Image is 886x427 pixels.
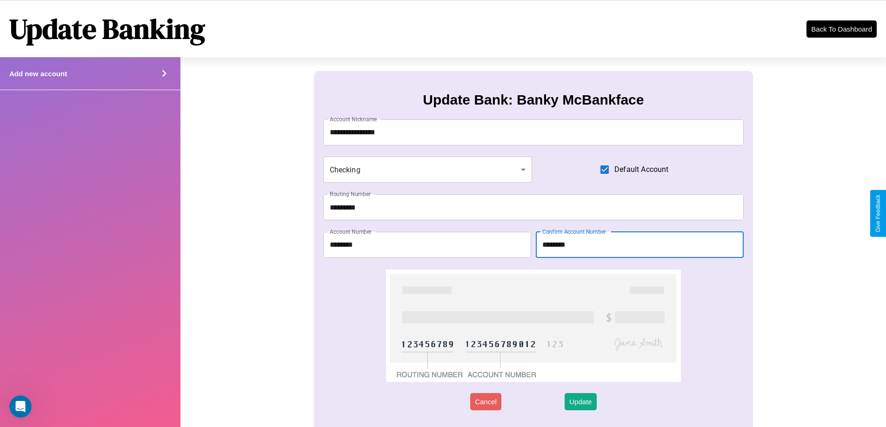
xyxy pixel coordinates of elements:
img: check [386,269,680,382]
button: Cancel [470,393,501,410]
span: Default Account [614,164,668,175]
iframe: Intercom live chat [9,395,32,418]
label: Account Number [330,228,372,236]
div: Checking [323,157,533,183]
h4: Add new account [9,70,67,78]
label: Account Nickname [330,115,377,123]
h3: Update Bank: Banky McBankface [423,92,644,108]
div: Give Feedback [875,195,881,232]
label: Routing Number [330,190,371,198]
h1: Update Banking [9,10,205,48]
button: Back To Dashboard [806,20,877,38]
label: Confirm Account Number [542,228,606,236]
button: Update [565,393,596,410]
